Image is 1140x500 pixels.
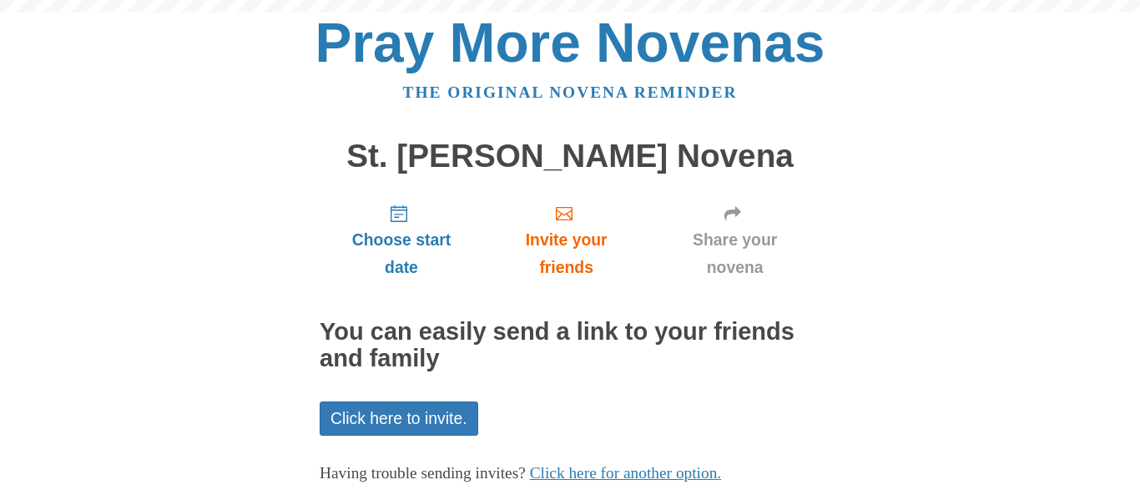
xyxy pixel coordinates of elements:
[403,83,738,101] a: The original novena reminder
[483,190,649,290] a: Invite your friends
[320,319,820,372] h2: You can easily send a link to your friends and family
[500,226,633,281] span: Invite your friends
[666,226,804,281] span: Share your novena
[320,139,820,174] h1: St. [PERSON_NAME] Novena
[320,464,526,482] span: Having trouble sending invites?
[649,190,820,290] a: Share your novena
[320,402,478,436] a: Click here to invite.
[315,12,825,73] a: Pray More Novenas
[320,190,483,290] a: Choose start date
[336,226,467,281] span: Choose start date
[530,464,722,482] a: Click here for another option.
